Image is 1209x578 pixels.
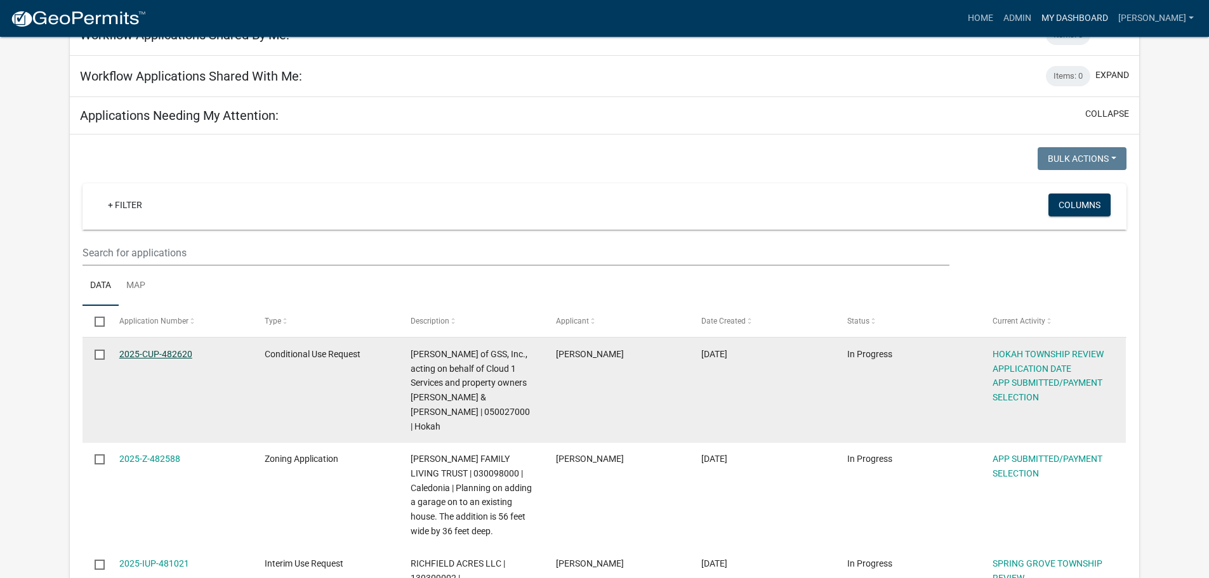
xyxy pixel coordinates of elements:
a: + Filter [98,194,152,216]
span: David Ellenz [556,454,624,464]
span: Type [265,317,281,325]
button: Bulk Actions [1038,147,1126,170]
span: Date Created [701,317,746,325]
a: APP SUBMITTED/PAYMENT SELECTION [993,454,1102,478]
datatable-header-cell: Status [835,306,981,336]
datatable-header-cell: Description [398,306,543,336]
datatable-header-cell: Current Activity [981,306,1126,336]
datatable-header-cell: Select [83,306,107,336]
datatable-header-cell: Date Created [689,306,835,336]
a: Home [963,6,998,30]
a: 2025-Z-482588 [119,454,180,464]
button: collapse [1085,107,1129,121]
a: HOKAH TOWNSHIP REVIEW [993,349,1104,359]
a: [PERSON_NAME] [1113,6,1199,30]
span: Zoning Application [265,454,338,464]
span: In Progress [847,454,892,464]
button: Columns [1048,194,1111,216]
a: 2025-IUP-481021 [119,558,189,568]
span: Description [411,317,449,325]
div: Items: 0 [1046,66,1090,86]
span: Mike Huizenga [556,349,624,359]
span: Applicant [556,317,589,325]
a: Map [119,266,153,306]
span: Mike Huizenga of GSS, Inc., acting on behalf of Cloud 1 Services and property owners Jerry & Cind... [411,349,530,431]
a: Data [83,266,119,306]
span: ELLENZ FAMILY LIVING TRUST | 030098000 | Caledonia | Planning on adding a garage on to an existin... [411,454,532,536]
input: Search for applications [83,240,949,266]
span: Status [847,317,869,325]
a: APPLICATION DATE [993,364,1071,374]
span: Conditional Use Request [265,349,360,359]
span: Interim Use Request [265,558,343,568]
datatable-header-cell: Applicant [544,306,689,336]
button: expand [1095,69,1129,82]
span: In Progress [847,558,892,568]
span: 09/19/2025 [701,558,727,568]
span: Application Number [119,317,188,325]
span: 09/23/2025 [701,349,727,359]
span: 09/23/2025 [701,454,727,464]
datatable-header-cell: Application Number [107,306,253,336]
datatable-header-cell: Type [253,306,398,336]
a: APP SUBMITTED/PAYMENT SELECTION [993,378,1102,402]
button: expand [1095,27,1129,41]
a: 2025-CUP-482620 [119,349,192,359]
span: In Progress [847,349,892,359]
span: Current Activity [993,317,1045,325]
span: Jack Hinz [556,558,624,568]
a: My Dashboard [1036,6,1113,30]
a: Admin [998,6,1036,30]
h5: Applications Needing My Attention: [80,108,279,123]
h5: Workflow Applications Shared With Me: [80,69,302,84]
